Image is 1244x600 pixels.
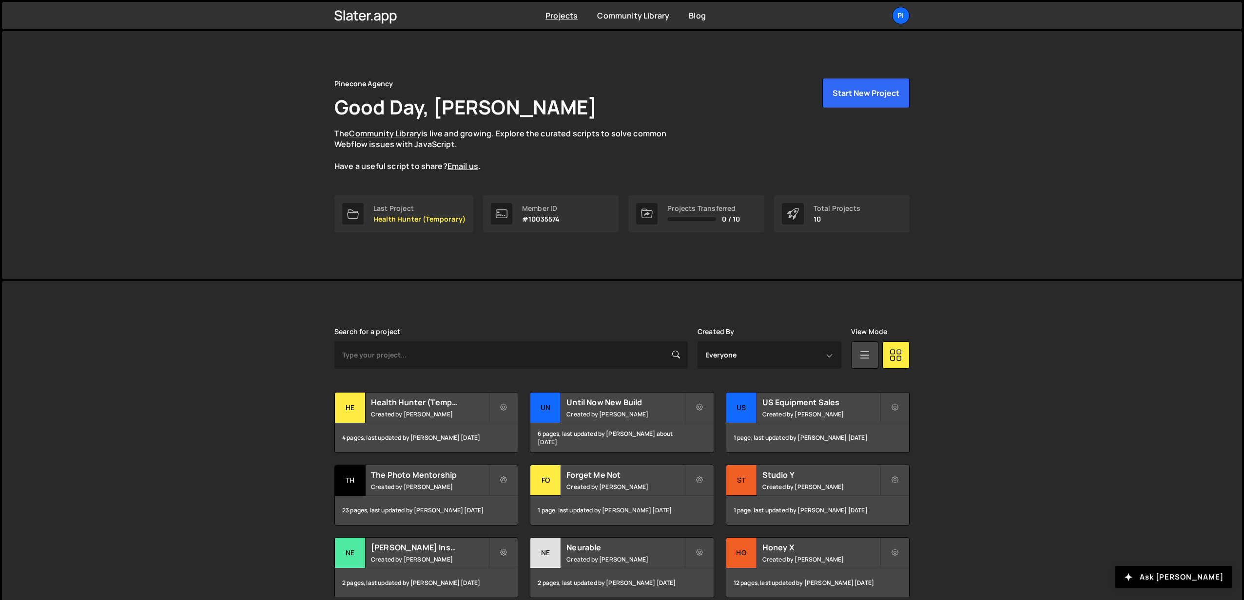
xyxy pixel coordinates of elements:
[447,161,478,171] a: Email us
[371,542,488,553] h2: [PERSON_NAME] Insulation
[334,465,518,525] a: Th The Photo Mentorship Created by [PERSON_NAME] 23 pages, last updated by [PERSON_NAME] [DATE]
[762,397,880,408] h2: US Equipment Sales
[373,215,466,223] p: Health Hunter (Temporary)
[334,195,473,232] a: Last Project Health Hunter (Temporary)
[334,78,393,90] div: Pinecone Agency
[371,469,488,480] h2: The Photo Mentorship
[371,555,488,563] small: Created by [PERSON_NAME]
[530,537,714,598] a: Ne Neurable Created by [PERSON_NAME] 2 pages, last updated by [PERSON_NAME] [DATE]
[667,205,740,212] div: Projects Transferred
[530,392,714,453] a: Un Until Now New Build Created by [PERSON_NAME] 6 pages, last updated by [PERSON_NAME] about [DATE]
[334,128,685,172] p: The is live and growing. Explore the curated scripts to solve common Webflow issues with JavaScri...
[371,410,488,418] small: Created by [PERSON_NAME]
[726,392,910,453] a: US US Equipment Sales Created by [PERSON_NAME] 1 page, last updated by [PERSON_NAME] [DATE]
[335,465,366,496] div: Th
[530,393,561,423] div: Un
[814,205,860,212] div: Total Projects
[334,537,518,598] a: Ne [PERSON_NAME] Insulation Created by [PERSON_NAME] 2 pages, last updated by [PERSON_NAME] [DATE]
[530,465,561,496] div: Fo
[335,423,518,452] div: 4 pages, last updated by [PERSON_NAME] [DATE]
[334,392,518,453] a: He Health Hunter (Temporary) Created by [PERSON_NAME] 4 pages, last updated by [PERSON_NAME] [DATE]
[334,341,688,369] input: Type your project...
[689,10,706,21] a: Blog
[335,393,366,423] div: He
[698,328,735,336] label: Created By
[726,465,757,496] div: St
[851,328,887,336] label: View Mode
[371,483,488,491] small: Created by [PERSON_NAME]
[762,410,880,418] small: Created by [PERSON_NAME]
[349,128,421,139] a: Community Library
[530,568,713,598] div: 2 pages, last updated by [PERSON_NAME] [DATE]
[726,568,909,598] div: 12 pages, last updated by [PERSON_NAME] [DATE]
[545,10,578,21] a: Projects
[373,205,466,212] div: Last Project
[335,496,518,525] div: 23 pages, last updated by [PERSON_NAME] [DATE]
[762,469,880,480] h2: Studio Y
[722,215,740,223] span: 0 / 10
[726,465,910,525] a: St Studio Y Created by [PERSON_NAME] 1 page, last updated by [PERSON_NAME] [DATE]
[726,537,910,598] a: Ho Honey X Created by [PERSON_NAME] 12 pages, last updated by [PERSON_NAME] [DATE]
[334,94,597,120] h1: Good Day, [PERSON_NAME]
[726,423,909,452] div: 1 page, last updated by [PERSON_NAME] [DATE]
[566,542,684,553] h2: Neurable
[530,465,714,525] a: Fo Forget Me Not Created by [PERSON_NAME] 1 page, last updated by [PERSON_NAME] [DATE]
[726,538,757,568] div: Ho
[335,568,518,598] div: 2 pages, last updated by [PERSON_NAME] [DATE]
[762,542,880,553] h2: Honey X
[530,496,713,525] div: 1 page, last updated by [PERSON_NAME] [DATE]
[566,397,684,408] h2: Until Now New Build
[334,328,400,336] label: Search for a project
[335,538,366,568] div: Ne
[726,496,909,525] div: 1 page, last updated by [PERSON_NAME] [DATE]
[762,483,880,491] small: Created by [PERSON_NAME]
[566,469,684,480] h2: Forget Me Not
[597,10,669,21] a: Community Library
[762,555,880,563] small: Created by [PERSON_NAME]
[566,555,684,563] small: Created by [PERSON_NAME]
[1115,566,1232,588] button: Ask [PERSON_NAME]
[522,205,560,212] div: Member ID
[530,538,561,568] div: Ne
[522,215,560,223] p: #10035574
[822,78,910,108] button: Start New Project
[892,7,910,24] a: Pi
[726,393,757,423] div: US
[530,423,713,452] div: 6 pages, last updated by [PERSON_NAME] about [DATE]
[371,397,488,408] h2: Health Hunter (Temporary)
[566,483,684,491] small: Created by [PERSON_NAME]
[566,410,684,418] small: Created by [PERSON_NAME]
[814,215,860,223] p: 10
